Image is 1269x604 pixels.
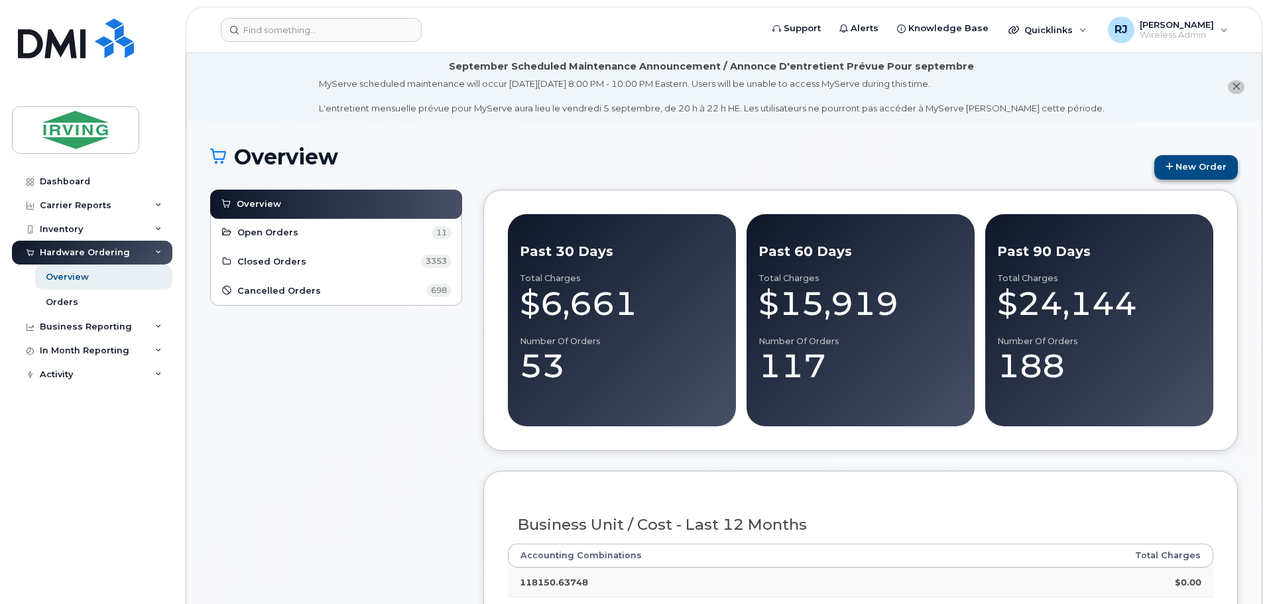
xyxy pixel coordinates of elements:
div: 117 [758,346,963,386]
div: MyServe scheduled maintenance will occur [DATE][DATE] 8:00 PM - 10:00 PM Eastern. Users will be u... [319,78,1105,115]
span: Cancelled Orders [237,284,321,297]
div: Number of Orders [758,336,963,347]
div: Total Charges [758,273,963,284]
div: 53 [520,346,724,386]
span: Closed Orders [237,255,306,268]
th: Total Charges [968,544,1213,568]
button: close notification [1228,80,1244,94]
strong: $0.00 [1175,577,1201,587]
a: Open Orders 11 [221,225,452,241]
span: 3353 [421,255,452,268]
span: 698 [426,284,452,297]
div: September Scheduled Maintenance Announcement / Annonce D'entretient Prévue Pour septembre [449,60,974,74]
div: $15,919 [758,284,963,324]
span: Open Orders [237,226,298,239]
div: Number of Orders [997,336,1201,347]
a: Overview [220,196,452,212]
a: New Order [1154,155,1238,180]
div: $24,144 [997,284,1201,324]
div: Past 60 Days [758,242,963,261]
div: Number of Orders [520,336,724,347]
th: Accounting Combinations [508,544,968,568]
div: Total Charges [520,273,724,284]
h3: Business Unit / Cost - Last 12 Months [518,516,1204,533]
div: Past 30 Days [520,242,724,261]
span: Overview [237,198,281,210]
div: 188 [997,346,1201,386]
a: Closed Orders 3353 [221,254,452,270]
h1: Overview [210,145,1148,168]
span: 11 [432,226,452,239]
div: Past 90 Days [997,242,1201,261]
div: Total Charges [997,273,1201,284]
strong: 118150.63748 [520,577,588,587]
div: $6,661 [520,284,724,324]
a: Cancelled Orders 698 [221,282,452,298]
